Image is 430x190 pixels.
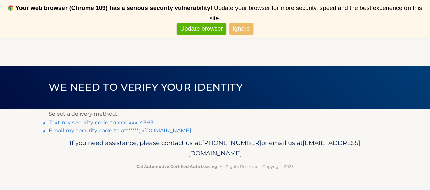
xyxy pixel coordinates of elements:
span: Update your browser for more security, speed and the best experience on this site. [209,5,422,22]
a: Text my security code to xxx-xxx-4393 [49,119,153,126]
p: Select a delivery method: [49,109,381,119]
strong: Cal Automotive Certified Auto Leasing [136,164,217,169]
b: Your web browser (Chrome 109) has a serious security vulnerability! [15,5,212,11]
a: Update browser [177,23,226,35]
span: [PHONE_NUMBER] [202,139,261,147]
p: - All Rights Reserved - Copyright 2025 [53,163,377,170]
p: If you need assistance, please contact us at: or email us at [53,138,377,159]
a: Email my security code to a*******@[DOMAIN_NAME] [49,127,191,134]
a: Ignore [229,23,253,35]
span: We need to verify your identity [49,81,243,93]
